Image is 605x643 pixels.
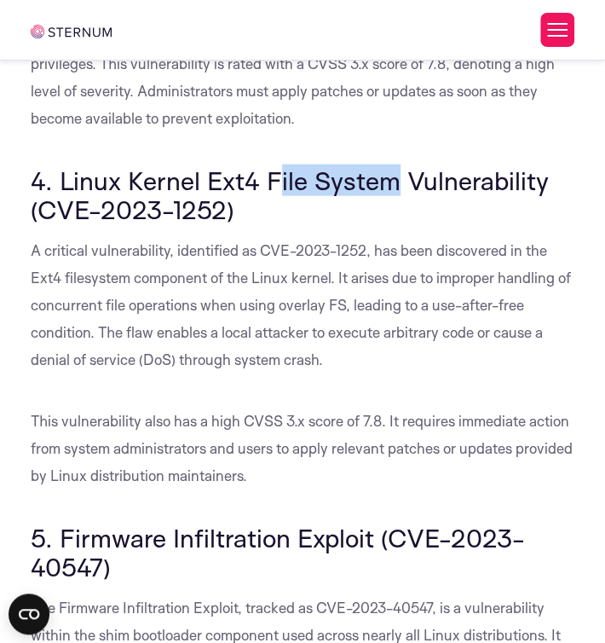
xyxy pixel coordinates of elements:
[9,594,49,634] button: Open CMP widget
[31,522,525,582] span: 5. Firmware Infiltration Exploit (CVE-2023-40547)
[540,13,574,47] button: Toggle Menu
[31,165,549,225] span: 4. Linux Kernel Ext4 File System Vulnerability (CVE-2023-1252)
[31,412,573,484] span: This vulnerability also has a high CVSS 3.x score of 7.8. It requires immediate action from syste...
[31,241,571,368] span: A critical vulnerability, identified as CVE-2023-1252, has been discovered in the Ext4 filesystem...
[31,25,112,38] img: sternum iot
